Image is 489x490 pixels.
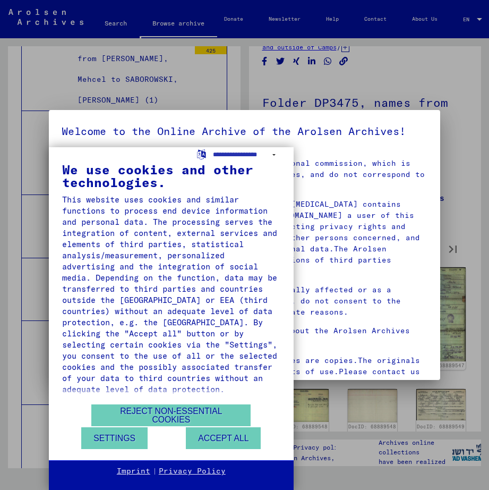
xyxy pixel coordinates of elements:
[81,427,148,449] button: Settings
[117,466,150,477] a: Imprint
[159,466,226,477] a: Privacy Policy
[186,427,261,449] button: Accept all
[62,194,280,395] div: This website uses cookies and similar functions to process end device information and personal da...
[91,404,251,426] button: Reject non-essential cookies
[62,163,280,189] div: We use cookies and other technologies.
